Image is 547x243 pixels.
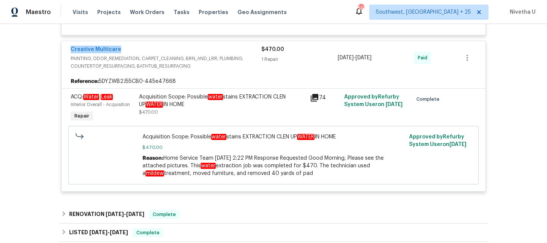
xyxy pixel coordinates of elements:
em: mildew [145,170,164,176]
a: Creative Multicare [71,47,121,52]
span: - [89,230,128,235]
div: LISTED [DATE]-[DATE]Complete [59,224,488,242]
span: $470.00 [139,110,158,114]
h6: LISTED [69,228,128,237]
span: $470.00 [142,144,405,151]
span: - [106,211,144,217]
span: Paid [418,54,430,62]
span: Repair [71,112,92,120]
span: Complete [416,95,443,103]
span: Work Orders [130,8,164,16]
div: 74 [310,93,340,102]
em: WATER [145,102,163,108]
span: [DATE] [106,211,124,217]
span: - [338,54,372,62]
span: [DATE] [110,230,128,235]
span: Properties [199,8,228,16]
div: 590 [358,5,364,12]
em: Leak [101,94,113,100]
b: Reference: [71,78,99,85]
span: Complete [150,211,179,218]
span: Complete [133,229,163,237]
span: [DATE] [89,230,108,235]
span: Interior Overall - Acquisition [71,102,130,107]
span: PAINTING, ODOR_REMEDIATION, CARPET_CLEANING, BRN_AND_LRR, PLUMBING, COUNTERTOP_RESURFACING, BATHT... [71,55,261,70]
span: Projects [97,8,121,16]
em: water [211,134,226,140]
div: Acquisition Scope: Possible stains EXTRACTION CLEN UP IN HOME [139,93,305,108]
span: [DATE] [338,55,354,60]
span: Visits [73,8,88,16]
div: RENOVATION [DATE]-[DATE]Complete [59,205,488,224]
div: 5DYZWB2J55CB0-445e47668 [62,75,485,88]
em: water [201,163,216,169]
span: $470.00 [261,47,284,52]
span: Reason: [142,156,163,161]
span: Nivetha U [507,8,536,16]
em: WATER [297,134,315,140]
span: Maestro [26,8,51,16]
em: Water [83,94,99,100]
span: Home Service Team [DATE] 2:22 PM Response Requested Good Morning, Please see the attached picture... [142,156,384,176]
span: Southwest, [GEOGRAPHIC_DATA] + 25 [376,8,471,16]
span: [DATE] [126,211,144,217]
div: 1 Repair [261,56,338,63]
span: [DATE] [386,102,403,107]
span: Tasks [174,10,190,15]
h6: RENOVATION [69,210,144,219]
span: [DATE] [449,142,466,147]
span: ACQ: [71,94,113,100]
span: Acquisition Scope: Possible stains EXTRACTION CLEN UP IN HOME [142,133,405,141]
span: Geo Assignments [237,8,287,16]
span: [DATE] [356,55,372,60]
span: Approved by Refurby System User on [344,94,403,107]
em: water [208,94,223,100]
span: Approved by Refurby System User on [409,134,466,147]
